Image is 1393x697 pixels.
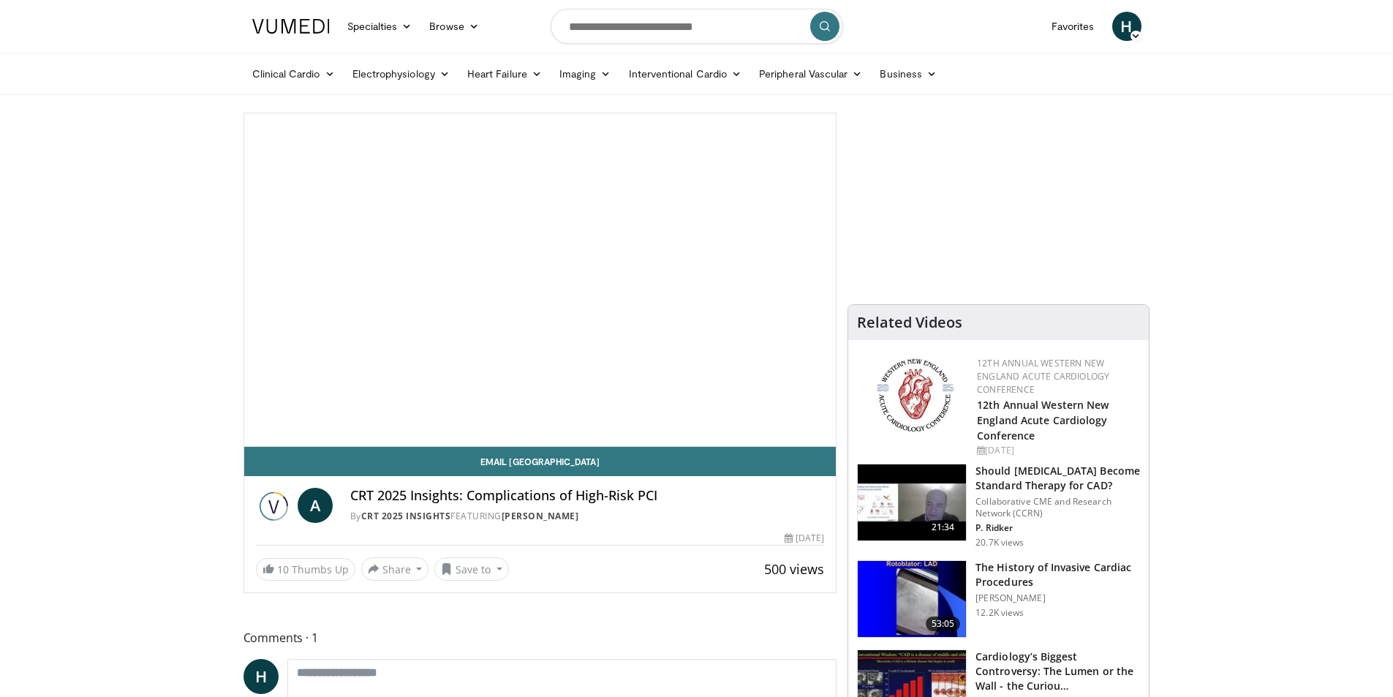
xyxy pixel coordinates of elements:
a: A [298,488,333,523]
a: Browse [420,12,488,41]
img: a9c9c892-6047-43b2-99ef-dda026a14e5f.150x105_q85_crop-smart_upscale.jpg [858,561,966,637]
img: 0954f259-7907-4053-a817-32a96463ecc8.png.150x105_q85_autocrop_double_scale_upscale_version-0.2.png [875,357,956,434]
span: 53:05 [926,617,961,631]
a: H [244,659,279,694]
a: Interventional Cardio [620,59,751,88]
span: 500 views [764,560,824,578]
h3: Cardiology’s Biggest Controversy: The Lumen or the Wall - the Curiou… [975,649,1140,693]
video-js: Video Player [244,113,837,447]
div: By FEATURING [350,510,824,523]
a: Peripheral Vascular [750,59,871,88]
span: 21:34 [926,520,961,535]
a: Clinical Cardio [244,59,344,88]
div: [DATE] [977,444,1137,457]
p: Collaborative CME and Research Network (CCRN) [975,496,1140,519]
img: eb63832d-2f75-457d-8c1a-bbdc90eb409c.150x105_q85_crop-smart_upscale.jpg [858,464,966,540]
img: CRT 2025 Insights [256,488,292,523]
span: Comments 1 [244,628,837,647]
a: Business [871,59,945,88]
a: H [1112,12,1141,41]
iframe: Advertisement [889,113,1109,295]
a: Email [GEOGRAPHIC_DATA] [244,447,837,476]
a: 53:05 The History of Invasive Cardiac Procedures [PERSON_NAME] 12.2K views [857,560,1140,638]
span: 10 [277,562,289,576]
button: Save to [434,557,509,581]
a: CRT 2025 Insights [361,510,451,522]
h3: The History of Invasive Cardiac Procedures [975,560,1140,589]
a: Heart Failure [458,59,551,88]
a: Specialties [339,12,421,41]
h3: Should [MEDICAL_DATA] Become Standard Therapy for CAD? [975,464,1140,493]
p: P. Ridker [975,522,1140,534]
h4: Related Videos [857,314,962,331]
button: Share [361,557,429,581]
a: 10 Thumbs Up [256,558,355,581]
p: 20.7K views [975,537,1024,549]
div: [DATE] [785,532,824,545]
img: VuMedi Logo [252,19,330,34]
h4: CRT 2025 Insights: Complications of High-Risk PCI [350,488,824,504]
a: Favorites [1043,12,1103,41]
input: Search topics, interventions [551,9,843,44]
a: 12th Annual Western New England Acute Cardiology Conference [977,357,1109,396]
a: 12th Annual Western New England Acute Cardiology Conference [977,398,1109,442]
a: Electrophysiology [344,59,458,88]
a: 21:34 Should [MEDICAL_DATA] Become Standard Therapy for CAD? Collaborative CME and Research Netwo... [857,464,1140,549]
a: [PERSON_NAME] [502,510,579,522]
a: Imaging [551,59,620,88]
p: 12.2K views [975,607,1024,619]
p: [PERSON_NAME] [975,592,1140,604]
